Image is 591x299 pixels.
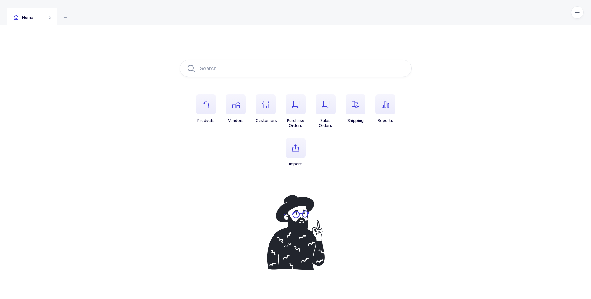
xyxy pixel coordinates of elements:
[286,138,306,167] button: Import
[180,60,412,77] input: Search
[196,94,216,123] button: Products
[346,94,365,123] button: Shipping
[286,94,306,128] button: PurchaseOrders
[256,94,277,123] button: Customers
[375,94,395,123] button: Reports
[261,191,331,274] img: pointing-up.svg
[226,94,246,123] button: Vendors
[316,94,336,128] button: SalesOrders
[14,15,33,20] span: Home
